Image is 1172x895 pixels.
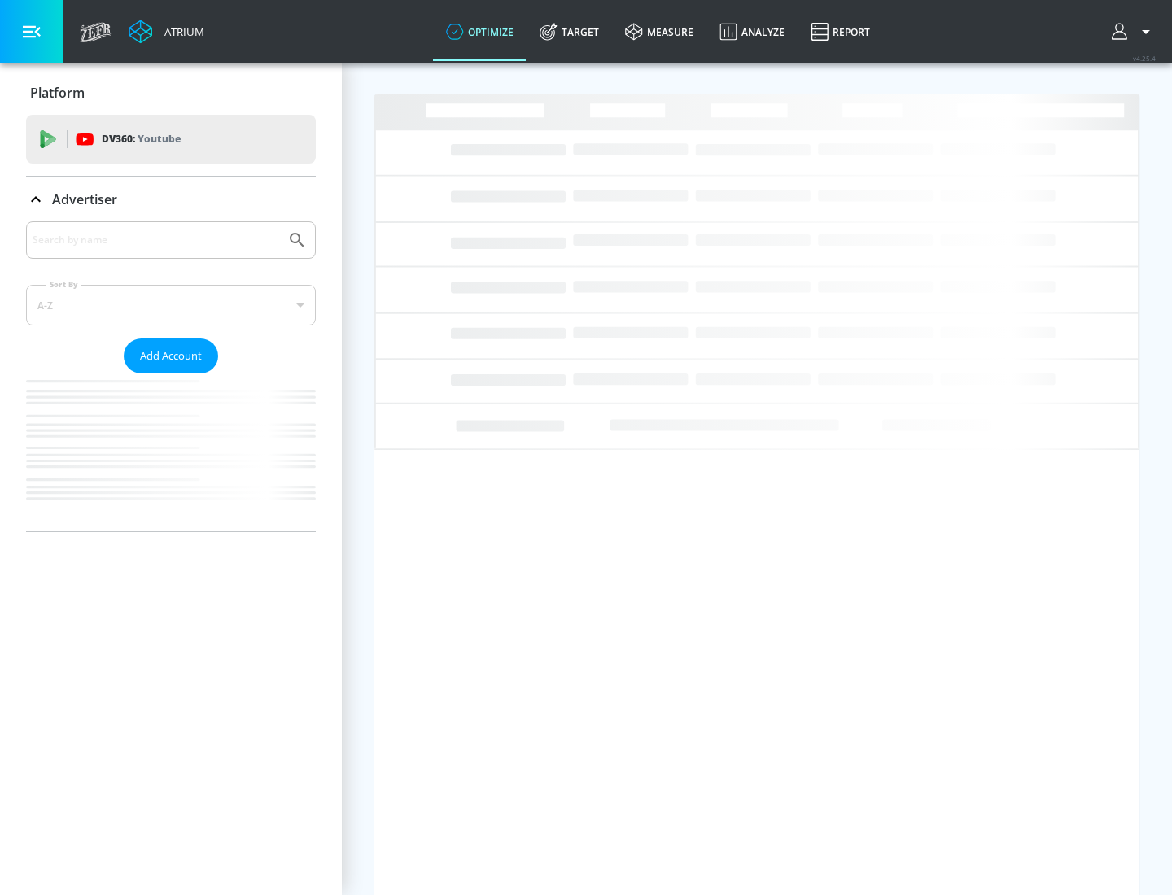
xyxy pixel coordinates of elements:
div: Advertiser [26,177,316,222]
div: Atrium [158,24,204,39]
nav: list of Advertiser [26,373,316,531]
p: DV360: [102,130,181,148]
input: Search by name [33,229,279,251]
button: Add Account [124,338,218,373]
a: optimize [433,2,527,61]
a: Analyze [706,2,798,61]
a: Atrium [129,20,204,44]
div: Advertiser [26,221,316,531]
p: Advertiser [52,190,117,208]
p: Youtube [138,130,181,147]
div: DV360: Youtube [26,115,316,164]
a: Target [527,2,612,61]
a: measure [612,2,706,61]
div: A-Z [26,285,316,325]
a: Report [798,2,883,61]
p: Platform [30,84,85,102]
span: Add Account [140,347,202,365]
span: v 4.25.4 [1133,54,1156,63]
label: Sort By [46,279,81,290]
div: Platform [26,70,316,116]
